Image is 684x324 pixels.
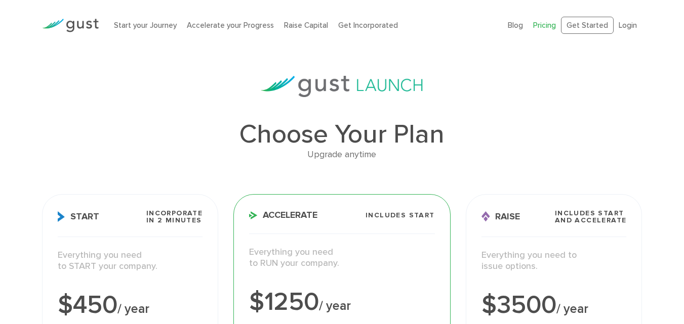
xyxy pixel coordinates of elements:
span: Raise [481,211,520,222]
span: Start [58,211,99,222]
a: Raise Capital [284,21,328,30]
span: Includes START and ACCELERATE [555,210,627,224]
span: Incorporate in 2 Minutes [146,210,203,224]
img: Start Icon X2 [58,211,65,222]
p: Everything you need to START your company. [58,250,203,272]
h1: Choose Your Plan [42,121,642,148]
a: Blog [508,21,523,30]
span: / year [556,301,588,316]
a: Login [619,21,637,30]
p: Everything you need to issue options. [481,250,627,272]
div: $1250 [249,290,434,315]
img: Raise Icon [481,211,490,222]
span: / year [117,301,149,316]
div: $3500 [481,293,627,318]
img: gust-launch-logos.svg [261,76,423,97]
a: Accelerate your Progress [187,21,274,30]
a: Get Started [561,17,614,34]
div: $450 [58,293,203,318]
img: Accelerate Icon [249,211,258,219]
div: Upgrade anytime [42,148,642,162]
span: Includes START [366,212,435,219]
a: Start your Journey [114,21,177,30]
p: Everything you need to RUN your company. [249,247,434,269]
a: Get Incorporated [338,21,398,30]
span: Accelerate [249,211,317,220]
img: Gust Logo [42,19,99,32]
span: / year [319,298,351,313]
a: Pricing [533,21,556,30]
